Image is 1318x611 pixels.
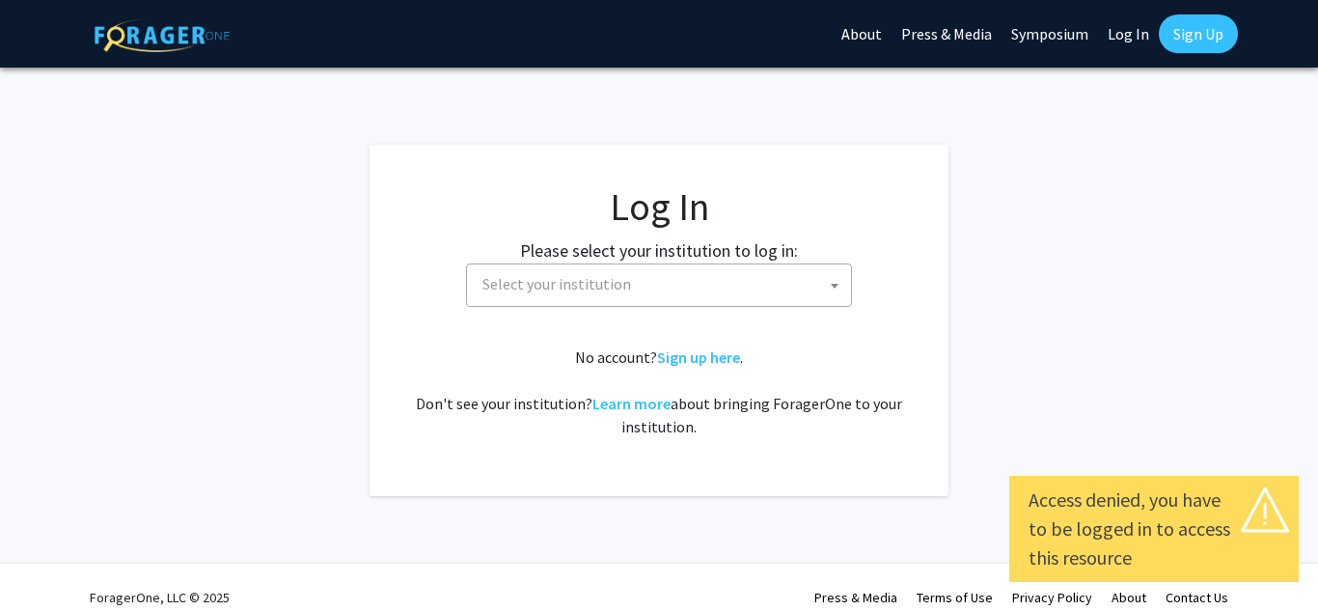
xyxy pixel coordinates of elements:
a: Terms of Use [917,589,993,606]
a: Press & Media [814,589,897,606]
a: Contact Us [1166,589,1228,606]
div: No account? . Don't see your institution? about bringing ForagerOne to your institution. [408,346,910,438]
a: Sign Up [1159,14,1238,53]
a: Sign up here [657,347,740,367]
label: Please select your institution to log in: [520,237,798,264]
img: ForagerOne Logo [95,18,230,52]
div: Access denied, you have to be logged in to access this resource [1029,486,1279,572]
h1: Log In [408,183,910,230]
span: Select your institution [466,264,852,307]
span: Select your institution [475,264,851,304]
a: About [1112,589,1146,606]
a: Privacy Policy [1012,589,1092,606]
span: Select your institution [482,274,631,293]
a: Learn more about bringing ForagerOne to your institution [592,394,671,413]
